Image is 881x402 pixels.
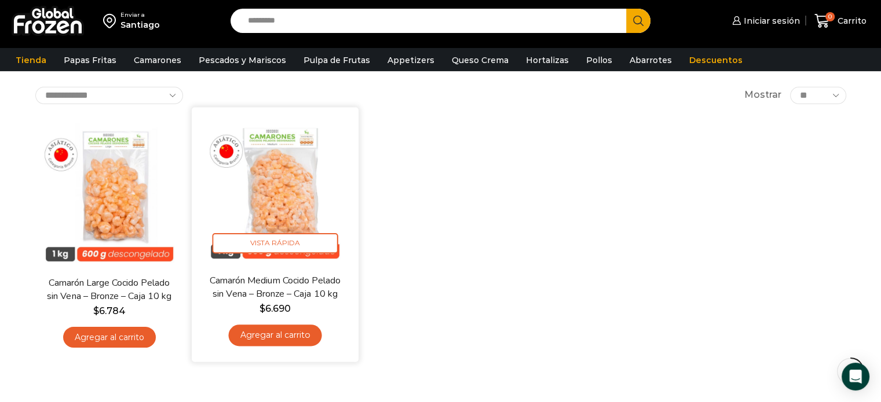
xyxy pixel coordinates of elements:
[259,303,265,314] span: $
[624,49,678,71] a: Abarrotes
[93,305,126,316] bdi: 6.784
[446,49,514,71] a: Queso Crema
[103,11,120,31] img: address-field-icon.svg
[63,327,156,348] a: Agregar al carrito: “Camarón Large Cocido Pelado sin Vena - Bronze - Caja 10 kg”
[58,49,122,71] a: Papas Fritas
[128,49,187,71] a: Camarones
[10,49,52,71] a: Tienda
[259,303,290,314] bdi: 6.690
[42,276,176,303] a: Camarón Large Cocido Pelado sin Vena – Bronze – Caja 10 kg
[626,9,650,33] button: Search button
[580,49,618,71] a: Pollos
[298,49,376,71] a: Pulpa de Frutas
[35,87,183,104] select: Pedido de la tienda
[825,12,835,21] span: 0
[120,19,160,31] div: Santiago
[382,49,440,71] a: Appetizers
[744,88,781,102] span: Mostrar
[120,11,160,19] div: Enviar a
[193,49,292,71] a: Pescados y Mariscos
[729,9,800,32] a: Iniciar sesión
[93,305,99,316] span: $
[683,49,748,71] a: Descuentos
[520,49,575,71] a: Hortalizas
[811,8,869,35] a: 0 Carrito
[207,274,342,301] a: Camarón Medium Cocido Pelado sin Vena – Bronze – Caja 10 kg
[741,15,800,27] span: Iniciar sesión
[835,15,867,27] span: Carrito
[212,233,338,253] span: Vista Rápida
[228,324,321,346] a: Agregar al carrito: “Camarón Medium Cocido Pelado sin Vena - Bronze - Caja 10 kg”
[842,363,869,390] div: Open Intercom Messenger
